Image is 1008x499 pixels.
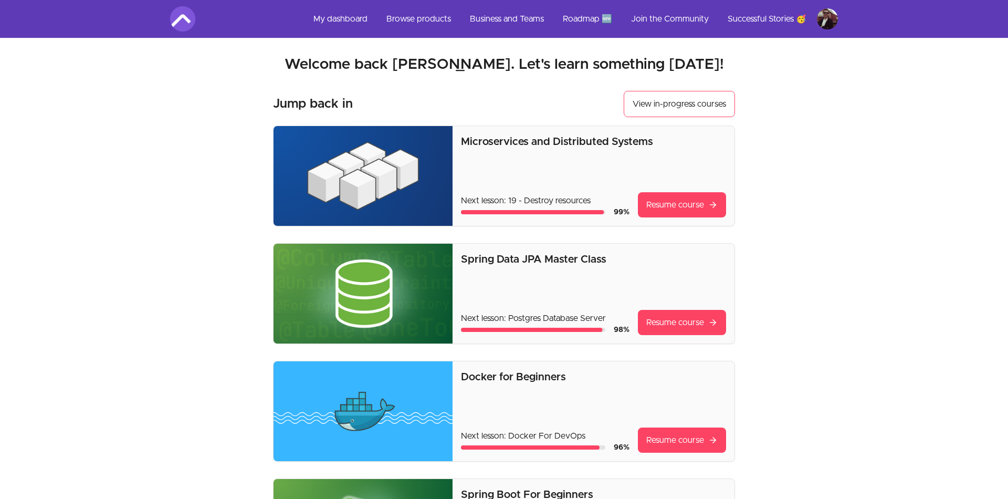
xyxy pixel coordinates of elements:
img: Product image for Spring Data JPA Master Class [274,244,453,344]
p: Next lesson: 19 - Destroy resources [461,194,629,207]
a: Business and Teams [461,6,552,32]
img: Product image for Microservices and Distributed Systems [274,126,453,226]
span: 98 % [614,326,629,334]
p: Spring Data JPA Master Class [461,252,726,267]
nav: Main [305,6,838,32]
div: Course progress [461,328,605,332]
h3: Jump back in [273,96,353,112]
a: Join the Community [623,6,717,32]
div: Course progress [461,445,605,450]
a: Roadmap 🆕 [554,6,621,32]
span: 99 % [614,209,629,216]
a: My dashboard [305,6,376,32]
h2: Welcome back [PERSON_NAME]. Let's learn something [DATE]! [170,55,838,74]
a: View in-progress courses [624,91,735,117]
div: Course progress [461,210,605,214]
p: Docker for Beginners [461,370,726,384]
a: Resume course [638,310,726,335]
span: 96 % [614,444,629,451]
p: Next lesson: Docker For DevOps [461,430,629,442]
a: Resume course [638,192,726,217]
a: Browse products [378,6,459,32]
p: Next lesson: Postgres Database Server [461,312,629,325]
img: Profile image for Vlad [817,8,838,29]
img: Amigoscode logo [170,6,195,32]
img: Product image for Docker for Beginners [274,361,453,461]
a: Successful Stories 🥳 [719,6,815,32]
a: Resume course [638,428,726,453]
p: Microservices and Distributed Systems [461,134,726,149]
